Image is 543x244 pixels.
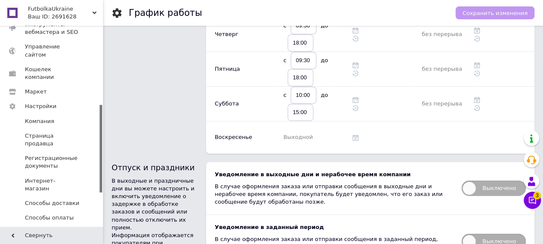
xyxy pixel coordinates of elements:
span: Способы доставки [25,199,79,207]
span: Интернет-магазин [25,177,79,193]
div: Ваш ID: 2691628 [28,13,103,21]
button: Чат с покупателем3 [524,192,541,209]
div: Уведомление в заданный период [215,223,453,231]
td: Воскресенье [206,121,258,154]
span: 3 [533,192,541,199]
span: Выходной [283,134,313,140]
span: Способы оплаты [25,214,74,222]
div: Уведомление в выходные дни и нерабочее время компании [215,171,453,178]
p: В выходные и праздничные дни вы можете настроить и включить уведомление о задержке в обработке за... [112,177,197,232]
span: Инструменты вебмастера и SEO [25,21,79,36]
span: Маркет [25,88,47,96]
span: до [321,53,328,68]
h2: Отпуск и праздники [112,162,197,173]
span: FutbolkaUkraine [28,5,92,13]
span: Кошелек компании [25,66,79,81]
span: Управление сайтом [25,43,79,58]
span: Компания [25,117,54,125]
td: Четверг [206,17,258,52]
span: Выключено [461,181,526,196]
span: без перерыва [422,31,462,37]
span: с [283,53,286,68]
div: В случае оформления заказа или отправки сообщения в выходные дни и нерабочее время компании, поку... [215,183,453,206]
span: Страница продавца [25,132,79,148]
span: Регистрационные документы [25,154,79,170]
span: с [283,87,286,103]
td: Суббота [206,87,258,121]
span: до [321,87,328,103]
span: без перерыва [422,100,462,107]
span: Настройки [25,102,56,110]
span: без перерыва [422,66,462,72]
h1: График работы [129,8,202,18]
td: Пятница [206,52,258,87]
